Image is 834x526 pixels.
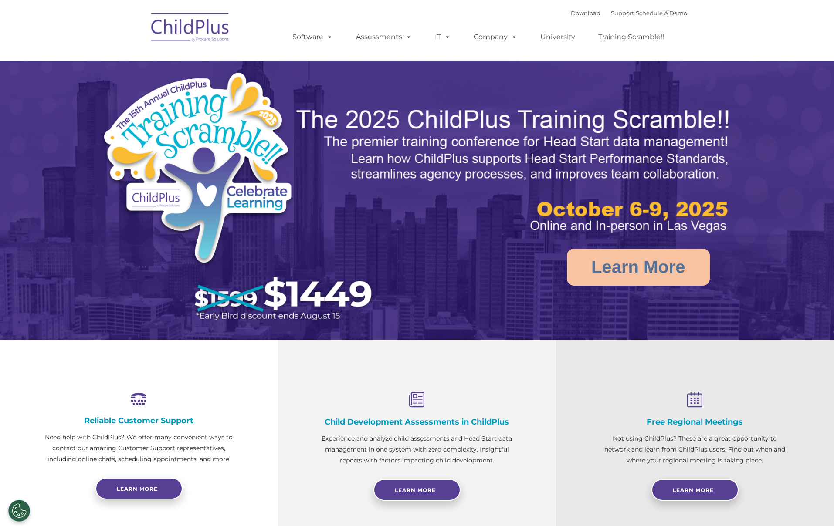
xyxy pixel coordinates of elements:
[567,249,710,286] a: Learn More
[8,500,30,522] button: Cookies Settings
[44,416,234,425] h4: Reliable Customer Support
[284,28,342,46] a: Software
[600,417,790,427] h4: Free Regional Meetings
[44,432,234,465] p: Need help with ChildPlus? We offer many convenient ways to contact our amazing Customer Support r...
[571,10,600,17] a: Download
[465,28,526,46] a: Company
[651,479,739,501] a: Learn More
[117,486,158,492] span: Learn more
[611,10,634,17] a: Support
[426,28,459,46] a: IT
[322,433,512,466] p: Experience and analyze child assessments and Head Start data management in one system with zero c...
[322,417,512,427] h4: Child Development Assessments in ChildPlus
[600,433,790,466] p: Not using ChildPlus? These are a great opportunity to network and learn from ChildPlus users. Fin...
[147,7,234,51] img: ChildPlus by Procare Solutions
[590,28,673,46] a: Training Scramble!!
[373,479,461,501] a: Learn More
[347,28,420,46] a: Assessments
[636,10,687,17] a: Schedule A Demo
[532,28,584,46] a: University
[571,10,687,17] font: |
[95,478,183,499] a: Learn more
[395,487,436,493] span: Learn More
[673,487,714,493] span: Learn More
